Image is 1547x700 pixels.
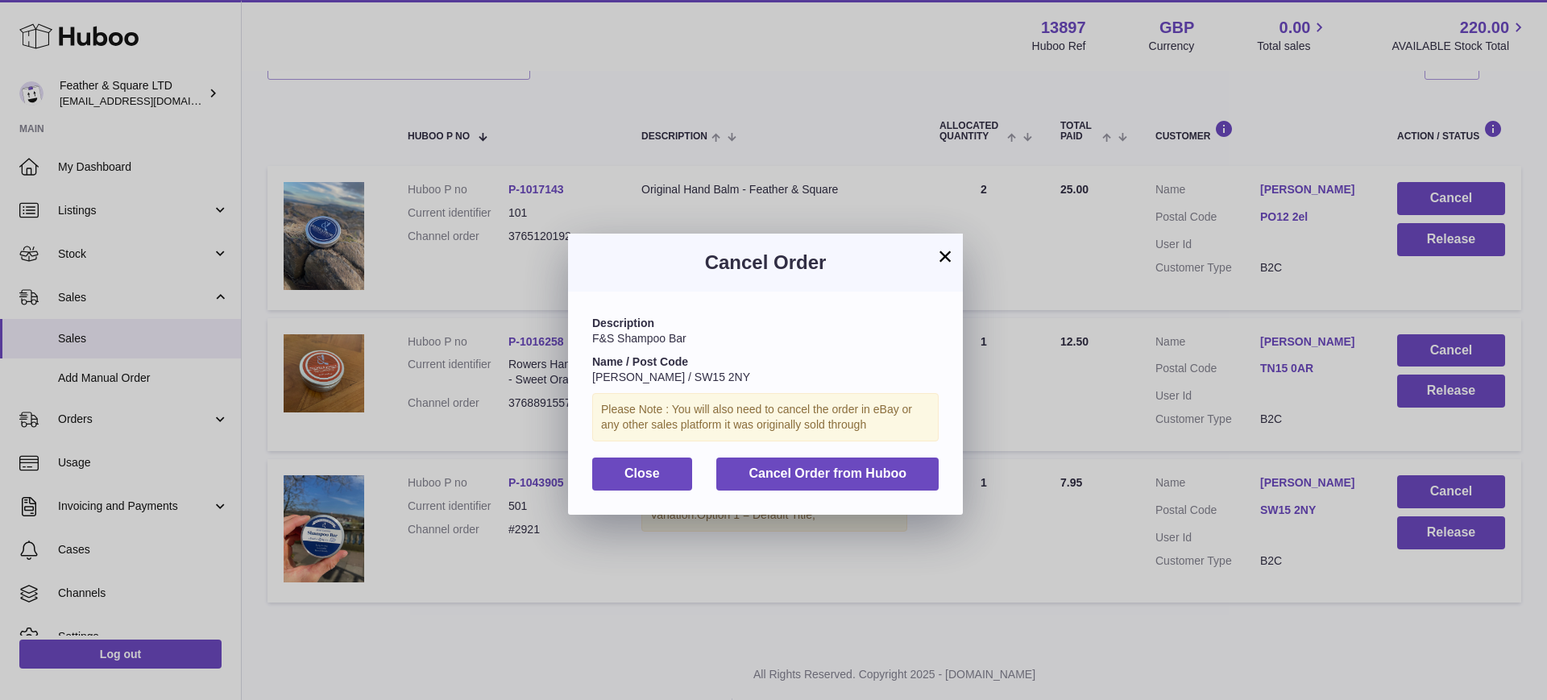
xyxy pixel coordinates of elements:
[624,466,660,480] span: Close
[935,246,955,266] button: ×
[592,332,686,345] span: F&S Shampoo Bar
[749,466,906,480] span: Cancel Order from Huboo
[716,458,939,491] button: Cancel Order from Huboo
[592,393,939,441] div: Please Note : You will also need to cancel the order in eBay or any other sales platform it was o...
[592,355,688,368] strong: Name / Post Code
[592,371,750,383] span: [PERSON_NAME] / SW15 2NY
[592,250,939,275] h3: Cancel Order
[592,458,692,491] button: Close
[592,317,654,329] strong: Description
